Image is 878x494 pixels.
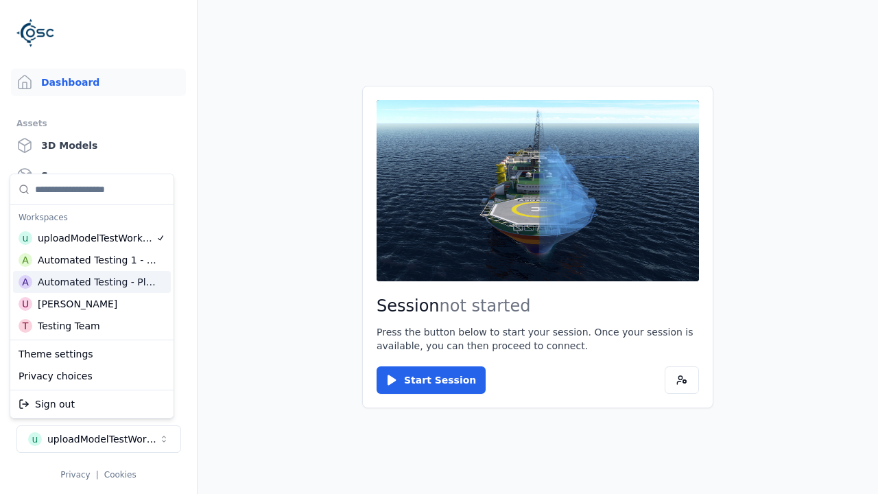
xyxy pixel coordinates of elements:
div: U [19,297,32,311]
div: u [19,231,32,245]
div: Suggestions [10,174,174,340]
div: [PERSON_NAME] [38,297,117,311]
div: Privacy choices [13,365,171,387]
div: Theme settings [13,343,171,365]
div: uploadModelTestWorkspace [38,231,156,245]
div: Workspaces [13,208,171,227]
div: Automated Testing - Playwright [38,275,156,289]
div: Automated Testing 1 - Playwright [38,253,157,267]
div: A [19,275,32,289]
div: A [19,253,32,267]
div: Sign out [13,393,171,415]
div: Testing Team [38,319,100,333]
div: Suggestions [10,340,174,390]
div: T [19,319,32,333]
div: Suggestions [10,390,174,418]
